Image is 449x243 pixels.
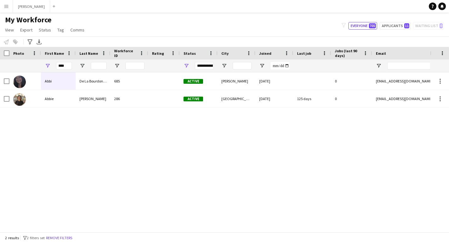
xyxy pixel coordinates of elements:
[91,62,107,70] input: Last Name Filter Input
[55,26,67,34] a: Tag
[35,38,43,46] app-action-btn: Export XLSX
[5,27,14,33] span: View
[13,0,50,13] button: [PERSON_NAME]
[76,72,110,90] div: De La Bourdonnaye
[79,51,98,56] span: Last Name
[404,23,409,28] span: 11
[184,97,203,101] span: Active
[380,22,411,30] button: Applicants11
[125,62,144,70] input: Workforce ID Filter Input
[5,15,51,25] span: My Workforce
[110,72,148,90] div: 685
[369,23,376,28] span: 705
[36,26,54,34] a: Status
[45,235,73,241] button: Remove filters
[152,51,164,56] span: Rating
[271,62,289,70] input: Joined Filter Input
[348,22,377,30] button: Everyone705
[41,72,76,90] div: Abbi
[259,51,271,56] span: Joined
[70,27,85,33] span: Comms
[255,72,293,90] div: [DATE]
[376,63,382,69] button: Open Filter Menu
[331,90,372,107] div: 0
[76,90,110,107] div: [PERSON_NAME]
[45,63,50,69] button: Open Filter Menu
[221,63,227,69] button: Open Filter Menu
[184,51,196,56] span: Status
[79,63,85,69] button: Open Filter Menu
[114,48,137,58] span: Workforce ID
[56,62,72,70] input: First Name Filter Input
[68,26,87,34] a: Comms
[255,90,293,107] div: [DATE]
[221,51,229,56] span: City
[297,51,311,56] span: Last job
[26,38,34,46] app-action-btn: Advanced filters
[27,235,45,240] span: 2 filters set
[259,63,265,69] button: Open Filter Menu
[45,51,64,56] span: First Name
[41,90,76,107] div: Abbie
[13,93,26,106] img: Abbie Bryant
[57,27,64,33] span: Tag
[376,51,386,56] span: Email
[184,79,203,84] span: Active
[13,51,24,56] span: Photo
[335,48,361,58] span: Jobs (last 90 days)
[110,90,148,107] div: 286
[233,62,252,70] input: City Filter Input
[184,63,189,69] button: Open Filter Menu
[218,90,255,107] div: [GEOGRAPHIC_DATA]
[218,72,255,90] div: [PERSON_NAME]
[331,72,372,90] div: 0
[18,26,35,34] a: Export
[39,27,51,33] span: Status
[13,76,26,88] img: Abbi De La Bourdonnaye
[293,90,331,107] div: 125 days
[3,26,16,34] a: View
[114,63,120,69] button: Open Filter Menu
[20,27,32,33] span: Export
